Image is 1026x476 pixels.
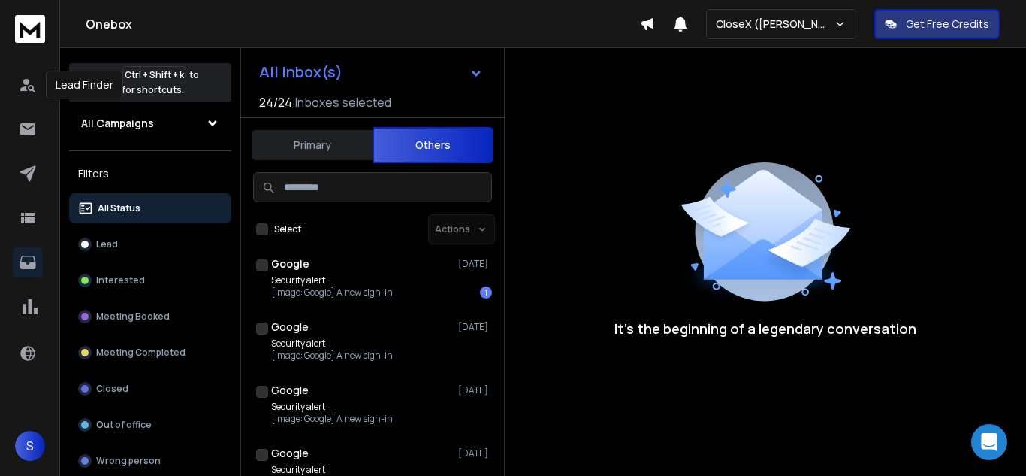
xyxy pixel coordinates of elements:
p: Closed [96,383,128,395]
span: 24 / 24 [259,93,292,111]
div: 1 [480,287,492,299]
button: Interested [69,265,231,296]
p: Wrong person [96,455,161,467]
img: logo [15,15,45,43]
p: Interested [96,274,145,287]
button: S [15,431,45,461]
p: Press to check for shortcuts. [93,68,199,98]
p: Meeting Completed [96,347,186,359]
button: Wrong person [69,446,231,476]
p: Lead [96,238,118,250]
button: Meeting Booked [69,302,231,332]
button: All Campaigns [69,108,231,138]
p: Security alert [271,338,393,350]
p: CloseX ([PERSON_NAME]) [716,17,834,32]
button: All Status [69,193,231,223]
h3: Inboxes selected [295,93,391,111]
p: Get Free Credits [906,17,989,32]
span: Ctrl + Shift + k [122,66,186,83]
p: [image: Google] A new sign-in [271,413,393,425]
h1: Google [271,446,309,461]
p: Out of office [96,419,152,431]
p: Security alert [271,274,393,287]
button: All Inbox(s) [247,57,495,87]
p: It’s the beginning of a legendary conversation [614,318,916,339]
p: [DATE] [458,447,492,459]
button: Primary [252,129,373,162]
label: Select [274,223,301,235]
button: Get Free Credits [874,9,1000,39]
h1: Google [271,320,309,335]
button: Others [373,127,493,163]
div: Open Intercom Messenger [971,424,1007,460]
p: [DATE] [458,321,492,333]
p: [image: Google] A new sign-in [271,350,393,362]
button: Closed [69,374,231,404]
button: Out of office [69,410,231,440]
h1: Google [271,383,309,398]
p: All Status [98,202,140,214]
button: Lead [69,229,231,259]
h3: Filters [69,163,231,184]
h1: All Inbox(s) [259,65,343,80]
p: Security alert [271,401,393,413]
p: [DATE] [458,384,492,396]
h1: Onebox [86,15,640,33]
p: Security alert [271,464,393,476]
button: Meeting Completed [69,338,231,368]
p: [DATE] [458,258,492,270]
h1: Google [271,256,309,271]
h1: All Campaigns [81,116,154,131]
p: Meeting Booked [96,311,170,323]
p: [image: Google] A new sign-in [271,287,393,299]
div: Lead Finder [46,71,123,99]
